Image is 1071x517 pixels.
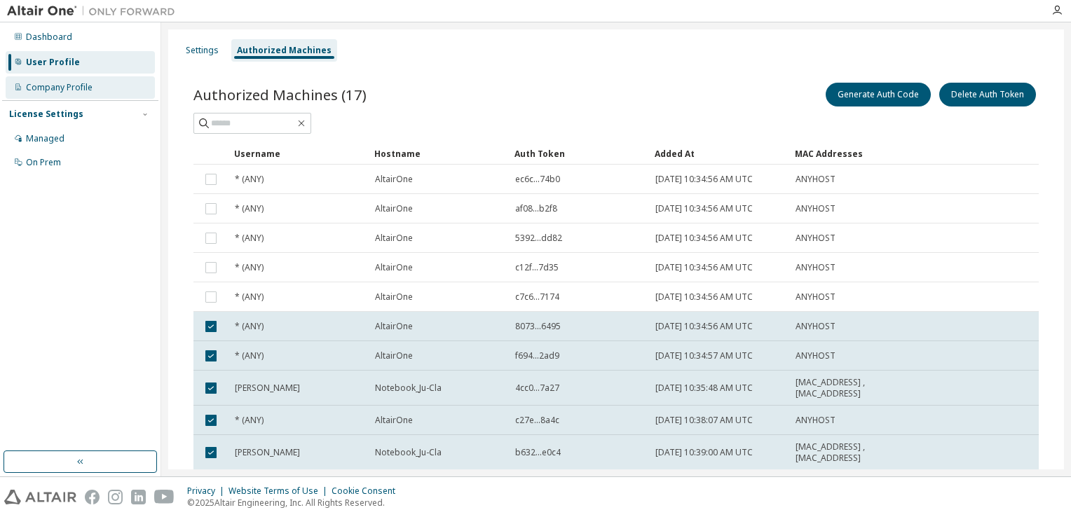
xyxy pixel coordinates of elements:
[235,321,264,332] span: * (ANY)
[796,441,888,464] span: [MAC_ADDRESS] , [MAC_ADDRESS]
[375,415,413,426] span: AltairOne
[375,174,413,185] span: AltairOne
[939,83,1036,106] button: Delete Auth Token
[515,415,559,426] span: c27e...8a4c
[374,142,503,165] div: Hostname
[796,377,888,399] span: [MAC_ADDRESS] , [MAC_ADDRESS]
[4,490,76,504] img: altair_logo.svg
[235,382,300,394] span: [PERSON_NAME]
[655,233,753,244] span: [DATE] 10:34:56 AM UTC
[235,415,264,426] span: * (ANY)
[186,45,219,56] div: Settings
[796,233,835,244] span: ANYHOST
[796,203,835,214] span: ANYHOST
[235,233,264,244] span: * (ANY)
[796,262,835,273] span: ANYHOST
[234,142,363,165] div: Username
[655,447,753,458] span: [DATE] 10:39:00 AM UTC
[375,262,413,273] span: AltairOne
[375,321,413,332] span: AltairOne
[108,490,123,504] img: instagram.svg
[515,233,562,244] span: 5392...dd82
[796,321,835,332] span: ANYHOST
[187,485,228,497] div: Privacy
[655,382,753,394] span: [DATE] 10:35:48 AM UTC
[655,142,784,165] div: Added At
[655,321,753,332] span: [DATE] 10:34:56 AM UTC
[26,157,61,168] div: On Prem
[796,415,835,426] span: ANYHOST
[26,32,72,43] div: Dashboard
[375,382,442,394] span: Notebook_Ju-Cla
[796,174,835,185] span: ANYHOST
[26,57,80,68] div: User Profile
[375,203,413,214] span: AltairOne
[85,490,100,504] img: facebook.svg
[187,497,404,509] p: © 2025 Altair Engineering, Inc. All Rights Reserved.
[655,350,753,361] span: [DATE] 10:34:57 AM UTC
[237,45,332,56] div: Authorized Machines
[655,291,753,303] span: [DATE] 10:34:56 AM UTC
[375,291,413,303] span: AltairOne
[228,485,332,497] div: Website Terms of Use
[235,262,264,273] span: * (ANY)
[235,174,264,185] span: * (ANY)
[796,350,835,361] span: ANYHOST
[795,142,889,165] div: MAC Addresses
[826,83,931,106] button: Generate Auth Code
[9,109,83,120] div: License Settings
[514,142,643,165] div: Auth Token
[332,485,404,497] div: Cookie Consent
[131,490,146,504] img: linkedin.svg
[235,350,264,361] span: * (ANY)
[515,382,559,394] span: 4cc0...7a27
[655,174,753,185] span: [DATE] 10:34:56 AM UTC
[26,82,93,93] div: Company Profile
[235,203,264,214] span: * (ANY)
[655,415,753,426] span: [DATE] 10:38:07 AM UTC
[655,203,753,214] span: [DATE] 10:34:56 AM UTC
[375,350,413,361] span: AltairOne
[515,321,561,332] span: 8073...6495
[515,447,561,458] span: b632...e0c4
[154,490,175,504] img: youtube.svg
[515,262,559,273] span: c12f...7d35
[375,447,442,458] span: Notebook_Ju-Cla
[515,291,559,303] span: c7c6...7174
[193,85,367,104] span: Authorized Machines (17)
[235,291,264,303] span: * (ANY)
[515,350,559,361] span: f694...2ad9
[7,4,182,18] img: Altair One
[796,291,835,303] span: ANYHOST
[375,233,413,244] span: AltairOne
[26,133,64,144] div: Managed
[515,203,557,214] span: af08...b2f8
[235,447,300,458] span: [PERSON_NAME]
[515,174,560,185] span: ec6c...74b0
[655,262,753,273] span: [DATE] 10:34:56 AM UTC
